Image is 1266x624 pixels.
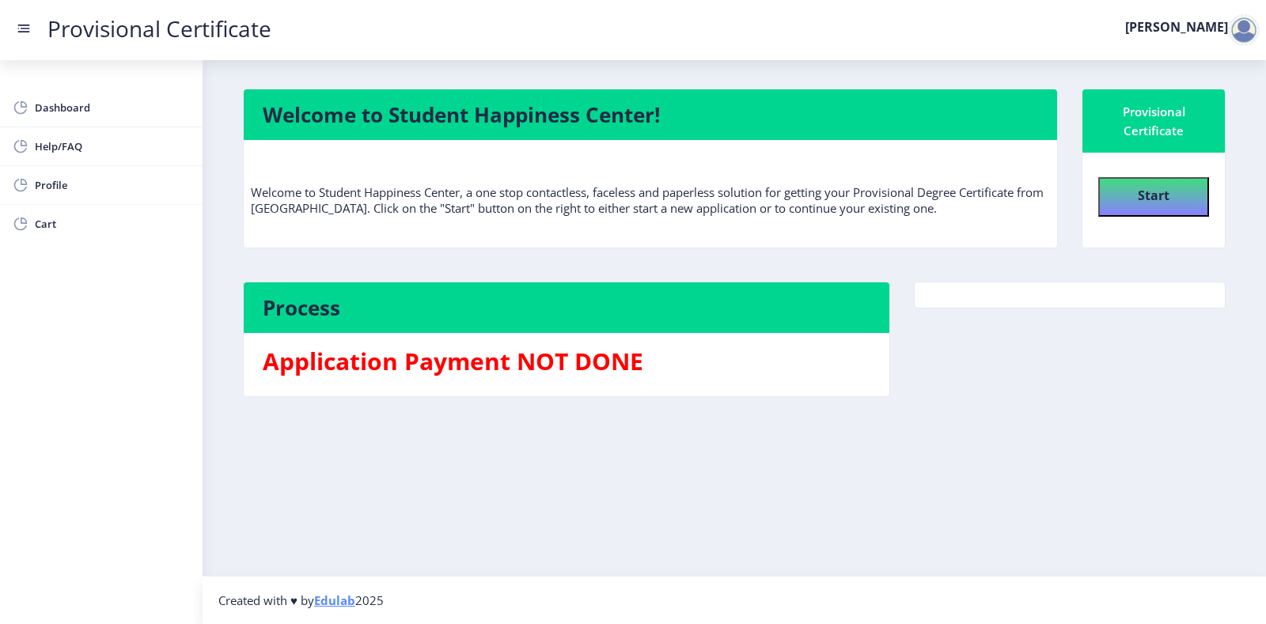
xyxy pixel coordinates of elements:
[1138,187,1169,204] b: Start
[251,153,1050,216] p: Welcome to Student Happiness Center, a one stop contactless, faceless and paperless solution for ...
[1101,102,1206,140] div: Provisional Certificate
[263,102,1038,127] h4: Welcome to Student Happiness Center!
[35,214,190,233] span: Cart
[1098,177,1209,217] button: Start
[1125,21,1228,33] label: [PERSON_NAME]
[35,176,190,195] span: Profile
[218,592,384,608] span: Created with ♥ by 2025
[35,98,190,117] span: Dashboard
[263,295,870,320] h4: Process
[263,346,870,377] h3: Application Payment NOT DONE
[32,21,287,37] a: Provisional Certificate
[35,137,190,156] span: Help/FAQ
[314,592,355,608] a: Edulab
